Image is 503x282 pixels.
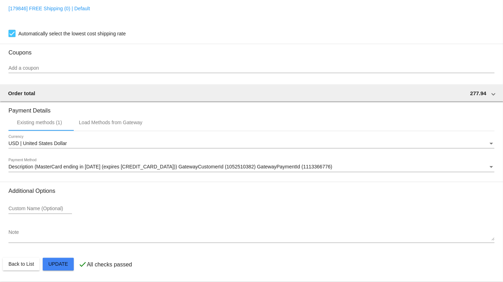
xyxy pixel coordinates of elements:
[17,120,62,125] div: Existing methods (1)
[43,258,74,271] button: Update
[8,165,495,170] mat-select: Payment Method
[18,29,126,38] span: Automatically select the lowest cost shipping rate
[8,141,495,147] mat-select: Currency
[8,261,34,267] span: Back to List
[78,260,87,269] mat-icon: check
[8,164,332,170] span: Description (MasterCard ending in [DATE] (expires [CREDIT_CARD_DATA])) GatewayCustomerId (1052510...
[8,141,67,146] span: USD | United States Dollar
[470,90,486,96] span: 277.94
[48,261,68,267] span: Update
[87,262,132,268] p: All checks passed
[3,258,40,271] button: Back to List
[8,102,495,114] h3: Payment Details
[8,90,35,96] span: Order total
[8,44,495,56] h3: Coupons
[8,188,495,195] h3: Additional Options
[8,65,495,71] input: Add a coupon
[8,206,72,212] input: Custom Name (Optional)
[79,120,143,125] div: Load Methods from Gateway
[8,6,90,11] a: [179846] FREE Shipping (0) | Default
